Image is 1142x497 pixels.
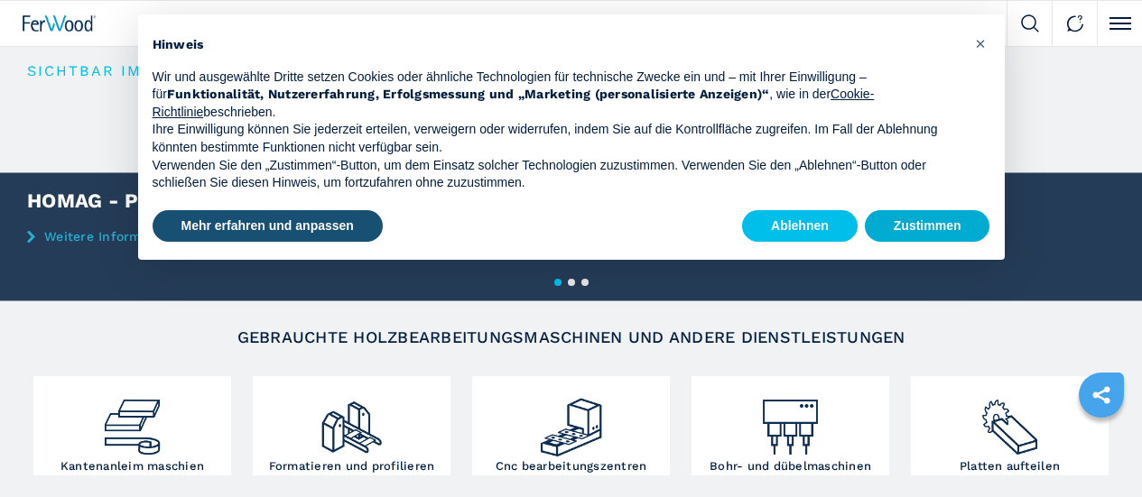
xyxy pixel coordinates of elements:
[167,87,770,101] strong: Funktionalität, Nutzererfahrung, Erfolgsmessung und „Marketing (personalisierte Anzeigen)“
[153,121,961,156] p: Ihre Einwilligung können Sie jederzeit erteilen, verweigern oder widerrufen, indem Sie auf die Ko...
[538,381,604,460] img: centro_di_lavoro_cnc_2.png
[960,460,1060,472] h3: Platten aufteilen
[975,32,986,54] span: ×
[1066,14,1084,32] img: Contact us
[1097,1,1142,46] button: Click to toggle menu
[967,29,996,58] button: Schließen Sie diesen Hinweis
[1065,416,1128,483] iframe: Chat
[554,279,562,286] button: 1
[153,157,961,192] p: Verwenden Sie den „Zustimmen“-Button, um dem Einsatz solcher Technologien zuzustimmen. Verwenden ...
[581,279,589,286] button: 3
[568,279,575,286] button: 2
[1079,373,1124,418] a: sharethis
[1021,14,1039,32] img: Search
[692,376,889,475] a: Bohr- und dübelmaschinen
[153,210,383,243] button: Mehr erfahren und anpassen
[78,329,1065,345] h2: Gebrauchte Holzbearbeitungsmaschinen und andere Dienstleistungen
[757,381,823,460] img: foratrici_inseritrici_2.png
[99,381,165,460] img: bordatrici_1.png
[153,87,875,119] a: Cookie-Richtlinie
[496,460,647,472] h3: Cnc bearbeitungszentren
[865,210,990,243] button: Zustimmen
[911,376,1109,475] a: Platten aufteilen
[33,376,231,475] a: Kantenanleim maschien
[253,376,450,475] a: Formatieren und profilieren
[977,381,1043,460] img: sezionatrici_2.png
[710,460,871,472] h3: Bohr- und dübelmaschinen
[60,460,204,472] h3: Kantenanleim maschien
[23,15,97,32] img: Ferwood
[269,460,435,472] h3: Formatieren und profilieren
[319,381,385,460] img: squadratrici_2.png
[472,376,670,475] a: Cnc bearbeitungszentren
[153,69,961,122] p: Wir und ausgewählte Dritte setzen Cookies oder ähnliche Technologien für technische Zwecke ein un...
[742,210,858,243] button: Ablehnen
[153,36,961,54] h2: Hinweis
